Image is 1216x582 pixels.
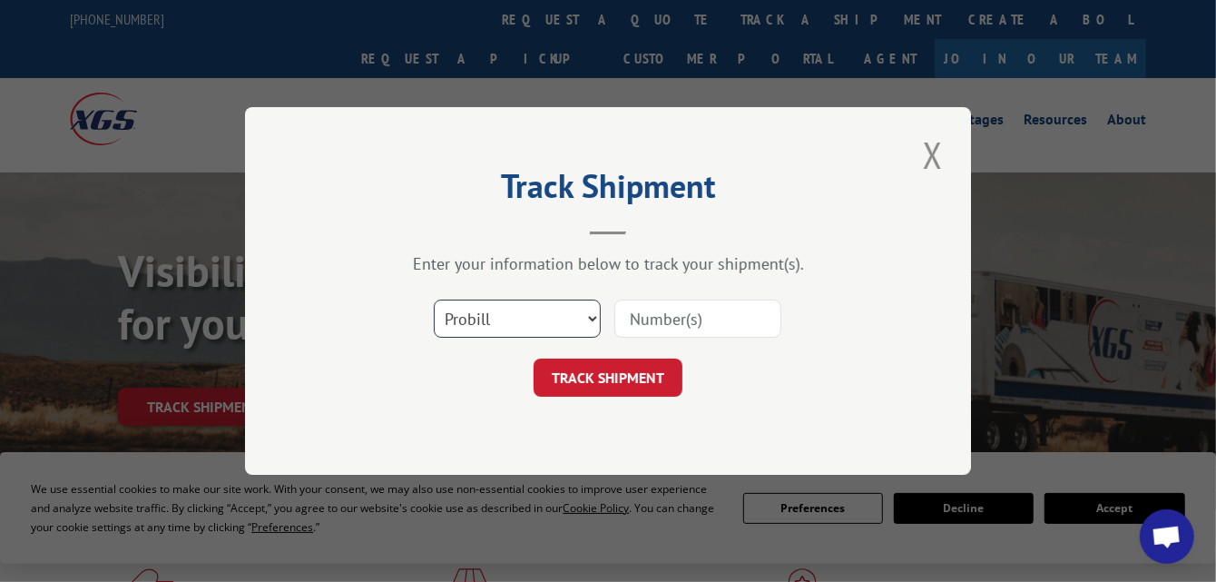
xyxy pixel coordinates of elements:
[336,253,880,274] div: Enter your information below to track your shipment(s).
[534,359,682,397] button: TRACK SHIPMENT
[336,173,880,208] h2: Track Shipment
[917,130,948,180] button: Close modal
[614,300,781,338] input: Number(s)
[1140,509,1194,564] a: Open chat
